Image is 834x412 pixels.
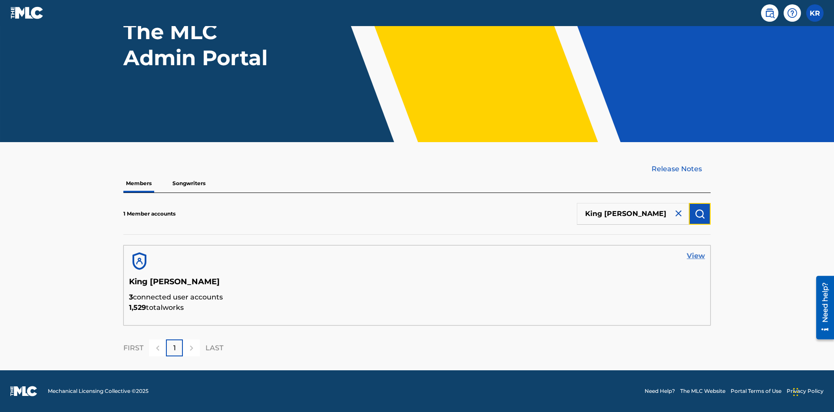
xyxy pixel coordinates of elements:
[784,4,801,22] div: Help
[123,210,175,218] p: 1 Member accounts
[205,343,223,353] p: LAST
[577,203,689,225] input: Search Members
[787,8,798,18] img: help
[793,379,798,405] div: Drag
[173,343,176,353] p: 1
[129,277,705,292] h5: King [PERSON_NAME]
[761,4,778,22] a: Public Search
[129,293,133,301] span: 3
[680,387,725,395] a: The MLC Website
[123,174,154,193] p: Members
[764,8,775,18] img: search
[129,251,150,272] img: account
[695,209,705,219] img: Search Works
[673,208,684,219] img: close
[787,387,824,395] a: Privacy Policy
[129,303,146,312] span: 1,529
[652,164,711,174] a: Release Notes
[48,387,149,395] span: Mechanical Licensing Collective © 2025
[129,292,705,302] p: connected user accounts
[791,370,834,412] iframe: Chat Widget
[810,272,834,344] iframe: Resource Center
[806,4,824,22] div: User Menu
[129,302,705,313] p: total works
[10,386,37,396] img: logo
[731,387,781,395] a: Portal Terms of Use
[687,251,705,261] a: View
[123,343,143,353] p: FIRST
[170,174,208,193] p: Songwriters
[645,387,675,395] a: Need Help?
[10,7,44,19] img: MLC Logo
